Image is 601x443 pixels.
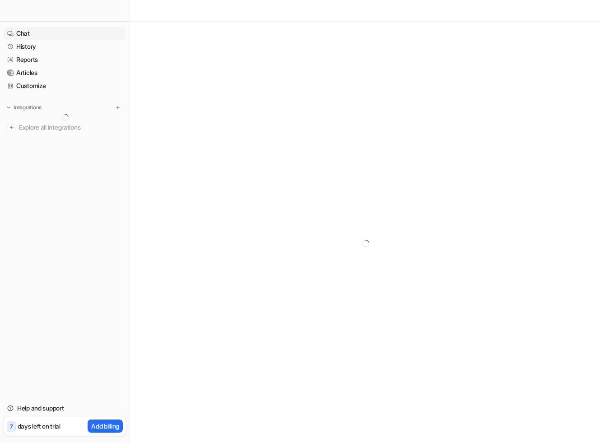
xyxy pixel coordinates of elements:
[7,123,16,132] img: explore all integrations
[91,421,119,431] p: Add billing
[4,121,126,134] a: Explore all integrations
[10,423,13,431] p: 7
[5,104,12,111] img: expand menu
[18,421,61,431] p: days left on trial
[4,27,126,40] a: Chat
[4,79,126,92] a: Customize
[4,66,126,79] a: Articles
[19,120,122,135] span: Explore all integrations
[4,40,126,53] a: History
[4,103,44,112] button: Integrations
[4,53,126,66] a: Reports
[88,420,123,433] button: Add billing
[14,104,42,111] p: Integrations
[4,402,126,415] a: Help and support
[115,104,121,111] img: menu_add.svg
